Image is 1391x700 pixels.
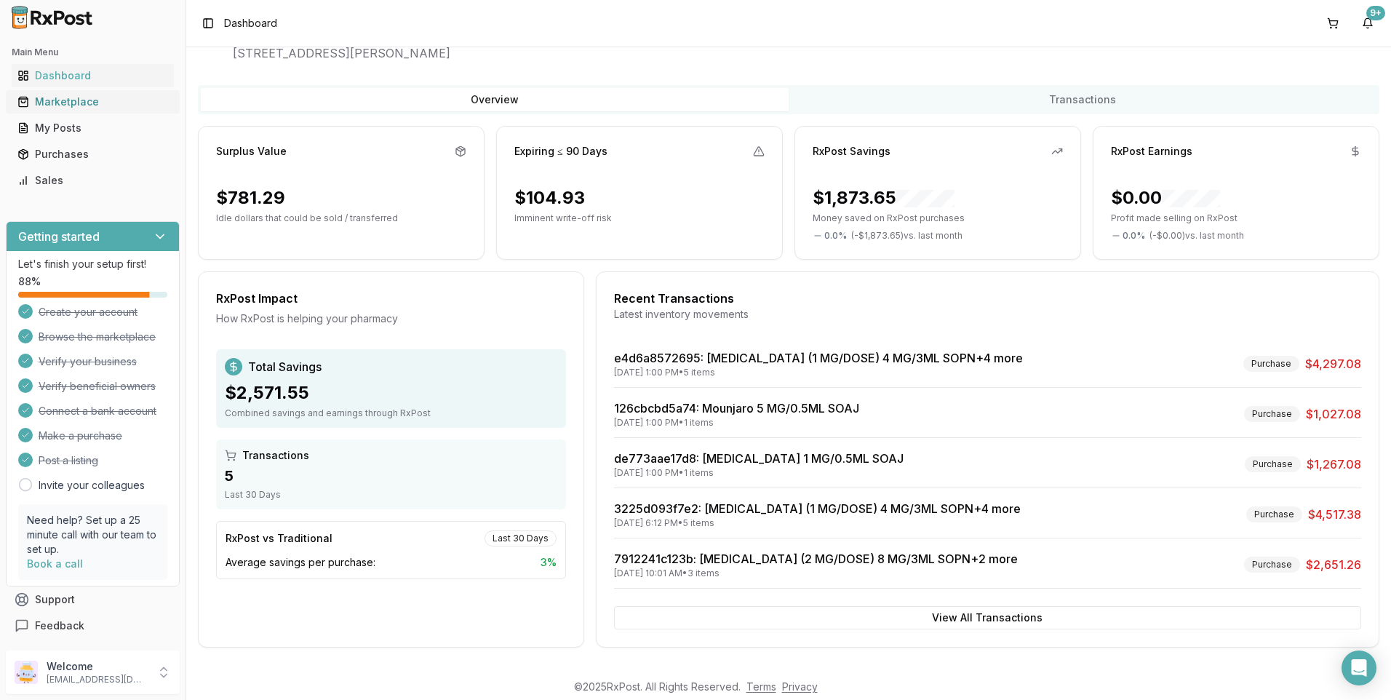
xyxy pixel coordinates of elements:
div: Purchase [1244,557,1300,573]
div: 9+ [1366,6,1385,20]
span: Transactions [242,448,309,463]
span: Dashboard [224,16,277,31]
span: Post a listing [39,453,98,468]
button: Purchases [6,143,180,166]
span: Total Savings [248,358,322,375]
div: [DATE] 1:00 PM • 1 items [614,417,859,429]
p: Let's finish your setup first! [18,257,167,271]
div: $0.00 [1111,186,1220,210]
a: Terms [746,680,776,693]
span: Create your account [39,305,137,319]
p: Welcome [47,659,148,674]
img: User avatar [15,661,38,684]
div: Purchase [1244,406,1300,422]
span: Verify your business [39,354,137,369]
div: RxPost vs Traditional [226,531,332,546]
a: Purchases [12,141,174,167]
span: 0.0 % [1123,230,1145,242]
div: Purchase [1243,356,1299,372]
div: [DATE] 1:00 PM • 5 items [614,367,1023,378]
a: Book a call [27,557,83,570]
a: 7912241c123b: [MEDICAL_DATA] (2 MG/DOSE) 8 MG/3ML SOPN+2 more [614,552,1018,566]
button: Sales [6,169,180,192]
span: $1,267.08 [1307,456,1361,473]
div: Recent Transactions [614,290,1361,307]
p: Money saved on RxPost purchases [813,212,1063,224]
button: Marketplace [6,90,180,114]
div: RxPost Earnings [1111,144,1192,159]
div: Sales [17,173,168,188]
button: 9+ [1356,12,1379,35]
a: Privacy [782,680,818,693]
button: Support [6,586,180,613]
button: Overview [201,88,789,111]
div: Open Intercom Messenger [1342,651,1376,685]
span: [STREET_ADDRESS][PERSON_NAME] [233,44,1379,62]
span: Make a purchase [39,429,122,443]
a: de773aae17d8: [MEDICAL_DATA] 1 MG/0.5ML SOAJ [614,451,904,466]
a: 3225d093f7e2: [MEDICAL_DATA] (1 MG/DOSE) 4 MG/3ML SOPN+4 more [614,501,1021,516]
div: Marketplace [17,95,168,109]
span: Verify beneficial owners [39,379,156,394]
span: Browse the marketplace [39,330,156,344]
span: ( - $0.00 ) vs. last month [1149,230,1244,242]
button: Transactions [789,88,1376,111]
p: Idle dollars that could be sold / transferred [216,212,466,224]
div: How RxPost is helping your pharmacy [216,311,566,326]
div: $2,571.55 [225,381,557,405]
h3: Getting started [18,228,100,245]
div: Surplus Value [216,144,287,159]
button: Feedback [6,613,180,639]
div: RxPost Savings [813,144,890,159]
div: My Posts [17,121,168,135]
a: Invite your colleagues [39,478,145,493]
div: $781.29 [216,186,285,210]
a: Marketplace [12,89,174,115]
span: $4,517.38 [1308,506,1361,523]
div: Last 30 Days [225,489,557,501]
p: [EMAIL_ADDRESS][DOMAIN_NAME] [47,674,148,685]
span: Connect a bank account [39,404,156,418]
button: Dashboard [6,64,180,87]
span: 3 % [541,555,557,570]
span: $2,651.26 [1306,556,1361,573]
p: Imminent write-off risk [514,212,765,224]
button: View All Transactions [614,606,1361,629]
h2: Main Menu [12,47,174,58]
div: $1,873.65 [813,186,954,210]
a: My Posts [12,115,174,141]
span: Average savings per purchase: [226,555,375,570]
div: Combined savings and earnings through RxPost [225,407,557,419]
span: Feedback [35,619,84,633]
a: Sales [12,167,174,194]
div: [DATE] 1:00 PM • 1 items [614,467,904,479]
span: $1,027.08 [1306,405,1361,423]
a: e4d6a8572695: [MEDICAL_DATA] (1 MG/DOSE) 4 MG/3ML SOPN+4 more [614,351,1023,365]
div: Purchase [1246,506,1302,522]
div: Dashboard [17,68,168,83]
div: Latest inventory movements [614,307,1361,322]
div: 5 [225,466,557,486]
div: [DATE] 6:12 PM • 5 items [614,517,1021,529]
a: Dashboard [12,63,174,89]
nav: breadcrumb [224,16,277,31]
div: [DATE] 10:01 AM • 3 items [614,568,1018,579]
div: Last 30 Days [485,530,557,546]
span: 0.0 % [824,230,847,242]
span: 88 % [18,274,41,289]
button: My Posts [6,116,180,140]
div: Purchase [1245,456,1301,472]
p: Profit made selling on RxPost [1111,212,1361,224]
p: Need help? Set up a 25 minute call with our team to set up. [27,513,159,557]
div: $104.93 [514,186,585,210]
a: 126cbcbd5a74: Mounjaro 5 MG/0.5ML SOAJ [614,401,859,415]
span: ( - $1,873.65 ) vs. last month [851,230,962,242]
div: RxPost Impact [216,290,566,307]
img: RxPost Logo [6,6,99,29]
span: $4,297.08 [1305,355,1361,373]
div: Purchases [17,147,168,162]
div: Expiring ≤ 90 Days [514,144,607,159]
